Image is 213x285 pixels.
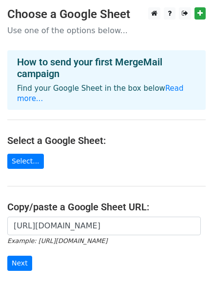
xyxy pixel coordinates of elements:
[17,83,196,104] p: Find your Google Sheet in the box below
[7,217,201,235] input: Paste your Google Sheet URL here
[17,56,196,80] h4: How to send your first MergeMail campaign
[7,237,107,244] small: Example: [URL][DOMAIN_NAME]
[17,84,184,103] a: Read more...
[7,135,206,146] h4: Select a Google Sheet:
[7,25,206,36] p: Use one of the options below...
[7,256,32,271] input: Next
[164,238,213,285] iframe: Chat Widget
[7,154,44,169] a: Select...
[7,7,206,21] h3: Choose a Google Sheet
[7,201,206,213] h4: Copy/paste a Google Sheet URL:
